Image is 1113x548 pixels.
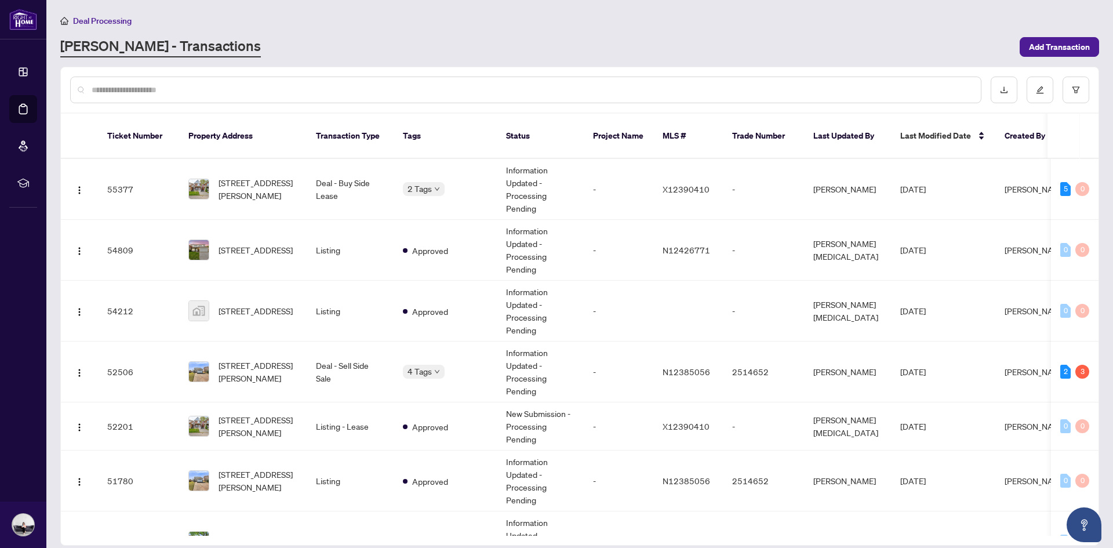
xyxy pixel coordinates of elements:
span: X12390410 [663,421,710,431]
span: [PERSON_NAME] [1005,245,1067,255]
button: Logo [70,417,89,436]
button: Open asap [1067,507,1101,542]
td: Listing [307,220,394,281]
img: Logo [75,307,84,317]
span: [PERSON_NAME] [1005,306,1067,316]
td: 55377 [98,159,179,220]
span: 4 Tags [408,365,432,378]
td: New Submission - Processing Pending [497,402,584,451]
span: [STREET_ADDRESS] [219,535,293,548]
span: [STREET_ADDRESS][PERSON_NAME] [219,468,297,493]
td: - [584,451,653,511]
span: [STREET_ADDRESS][PERSON_NAME] [219,359,297,384]
td: [PERSON_NAME][MEDICAL_DATA] [804,281,891,342]
span: [STREET_ADDRESS] [219,244,293,256]
img: Logo [75,246,84,256]
img: Logo [75,423,84,432]
span: down [434,369,440,375]
td: Information Updated - Processing Pending [497,342,584,402]
a: [PERSON_NAME] - Transactions [60,37,261,57]
button: Logo [70,471,89,490]
span: Approved [412,420,448,433]
span: [STREET_ADDRESS][PERSON_NAME] [219,176,297,202]
th: Property Address [179,114,307,159]
td: - [723,402,804,451]
span: 2 Tags [408,182,432,195]
img: thumbnail-img [189,471,209,491]
span: [DATE] [900,245,926,255]
button: Logo [70,241,89,259]
span: Deal Processing [73,16,132,26]
span: [DATE] [900,476,926,486]
img: thumbnail-img [189,416,209,436]
button: Add Transaction [1020,37,1099,57]
td: 54809 [98,220,179,281]
td: - [584,342,653,402]
th: Last Updated By [804,114,891,159]
span: N12426771 [663,245,710,255]
span: [PERSON_NAME] [1005,184,1067,194]
div: 0 [1075,419,1089,433]
button: filter [1063,77,1089,103]
span: Approved [412,305,448,318]
span: [DATE] [900,306,926,316]
div: 0 [1075,304,1089,318]
td: 2514652 [723,451,804,511]
img: thumbnail-img [189,240,209,260]
div: 2 [1060,365,1071,379]
span: [PERSON_NAME] [1005,366,1067,377]
div: 0 [1060,243,1071,257]
td: [PERSON_NAME][MEDICAL_DATA] [804,402,891,451]
div: 0 [1075,474,1089,488]
div: 0 [1060,474,1071,488]
td: - [723,220,804,281]
span: Last Modified Date [900,129,971,142]
img: Logo [75,186,84,195]
th: Status [497,114,584,159]
img: Profile Icon [12,514,34,536]
td: Information Updated - Processing Pending [497,220,584,281]
span: Add Transaction [1029,38,1090,56]
td: Information Updated - Processing Pending [497,159,584,220]
div: 0 [1060,304,1071,318]
div: 3 [1075,365,1089,379]
span: [PERSON_NAME] [1005,476,1067,486]
td: 51780 [98,451,179,511]
td: 52506 [98,342,179,402]
span: [STREET_ADDRESS] [219,304,293,317]
td: Deal - Sell Side Sale [307,342,394,402]
td: [PERSON_NAME][MEDICAL_DATA] [804,220,891,281]
th: Transaction Type [307,114,394,159]
td: - [584,402,653,451]
span: Approved [412,244,448,257]
span: N12385056 [663,476,710,486]
img: thumbnail-img [189,179,209,199]
th: MLS # [653,114,723,159]
td: - [723,159,804,220]
td: - [584,159,653,220]
td: Listing [307,451,394,511]
button: Logo [70,180,89,198]
td: 2514652 [723,342,804,402]
span: filter [1072,86,1080,94]
td: Deal - Buy Side Lease [307,159,394,220]
td: - [584,220,653,281]
th: Last Modified Date [891,114,995,159]
img: Logo [75,477,84,487]
td: Listing - Lease [307,402,394,451]
span: edit [1036,86,1044,94]
img: thumbnail-img [189,301,209,321]
button: edit [1027,77,1053,103]
th: Ticket Number [98,114,179,159]
span: [DATE] [900,366,926,377]
th: Trade Number [723,114,804,159]
span: [PERSON_NAME] [1005,421,1067,431]
td: Information Updated - Processing Pending [497,281,584,342]
span: N12385056 [663,366,710,377]
img: thumbnail-img [189,362,209,382]
img: Logo [75,368,84,378]
span: [DATE] [900,184,926,194]
span: down [434,186,440,192]
td: Listing [307,281,394,342]
div: 5 [1060,182,1071,196]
